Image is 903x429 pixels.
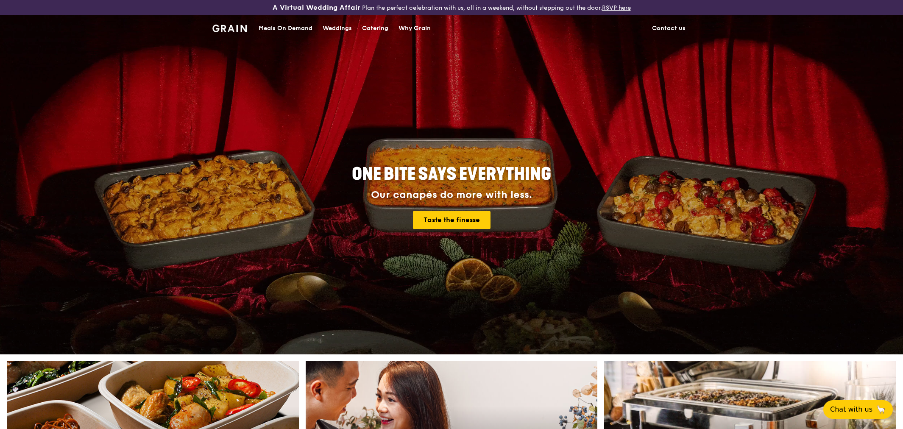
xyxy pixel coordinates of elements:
[207,3,696,12] div: Plan the perfect celebration with us, all in a weekend, without stepping out the door.
[362,16,388,41] div: Catering
[413,211,491,229] a: Taste the finesse
[273,3,360,12] h3: A Virtual Wedding Affair
[399,16,431,41] div: Why Grain
[323,16,352,41] div: Weddings
[602,4,631,11] a: RSVP here
[352,164,551,184] span: ONE BITE SAYS EVERYTHING
[212,15,247,40] a: GrainGrain
[393,16,436,41] a: Why Grain
[318,16,357,41] a: Weddings
[357,16,393,41] a: Catering
[830,404,872,415] span: Chat with us
[823,400,893,419] button: Chat with us🦙
[259,16,312,41] div: Meals On Demand
[876,404,886,415] span: 🦙
[299,189,604,201] div: Our canapés do more with less.
[212,25,247,32] img: Grain
[647,16,691,41] a: Contact us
